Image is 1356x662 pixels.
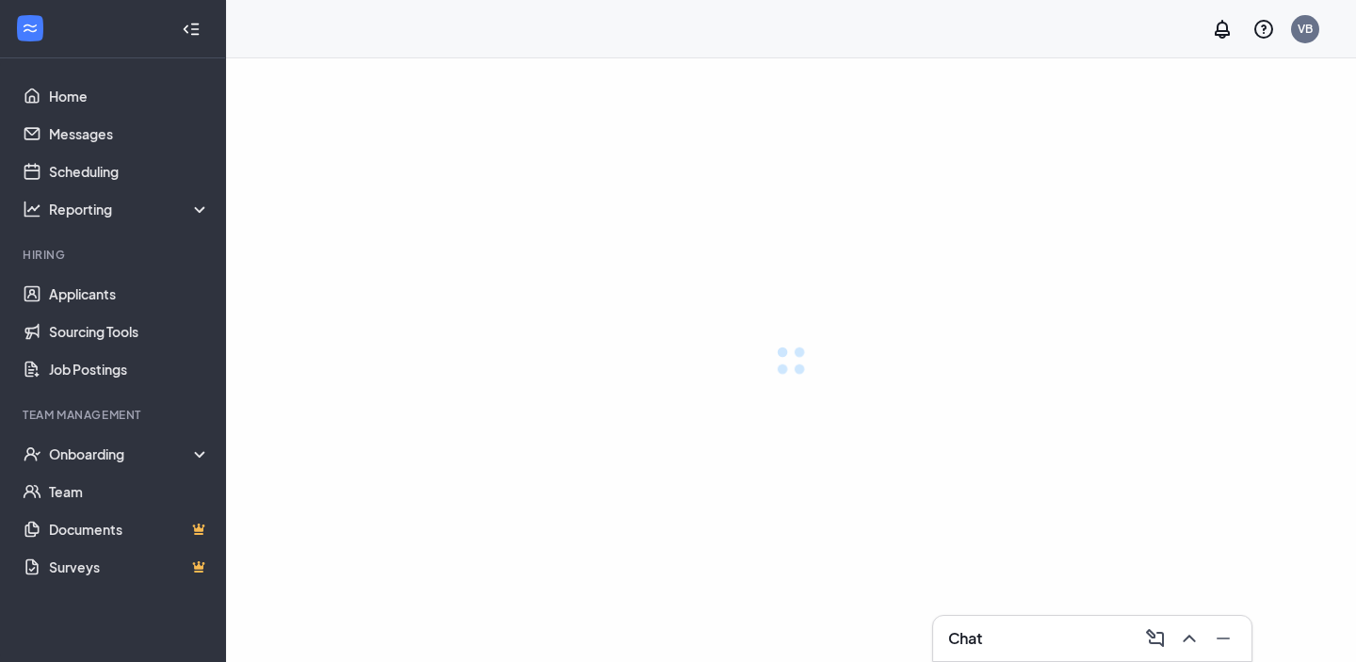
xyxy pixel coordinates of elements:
[21,19,40,38] svg: WorkstreamLogo
[1178,627,1201,650] svg: ChevronUp
[1212,627,1235,650] svg: Minimize
[49,275,210,313] a: Applicants
[49,548,210,586] a: SurveysCrown
[49,153,210,190] a: Scheduling
[1206,623,1236,654] button: Minimize
[1138,623,1169,654] button: ComposeMessage
[1298,21,1313,37] div: VB
[23,444,41,463] svg: UserCheck
[1172,623,1203,654] button: ChevronUp
[49,444,211,463] div: Onboarding
[182,20,201,39] svg: Collapse
[1144,627,1167,650] svg: ComposeMessage
[1252,18,1275,40] svg: QuestionInfo
[23,247,206,263] div: Hiring
[948,628,982,649] h3: Chat
[23,200,41,218] svg: Analysis
[49,115,210,153] a: Messages
[49,350,210,388] a: Job Postings
[23,407,206,423] div: Team Management
[49,473,210,510] a: Team
[49,200,211,218] div: Reporting
[49,510,210,548] a: DocumentsCrown
[1211,18,1234,40] svg: Notifications
[49,313,210,350] a: Sourcing Tools
[49,77,210,115] a: Home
